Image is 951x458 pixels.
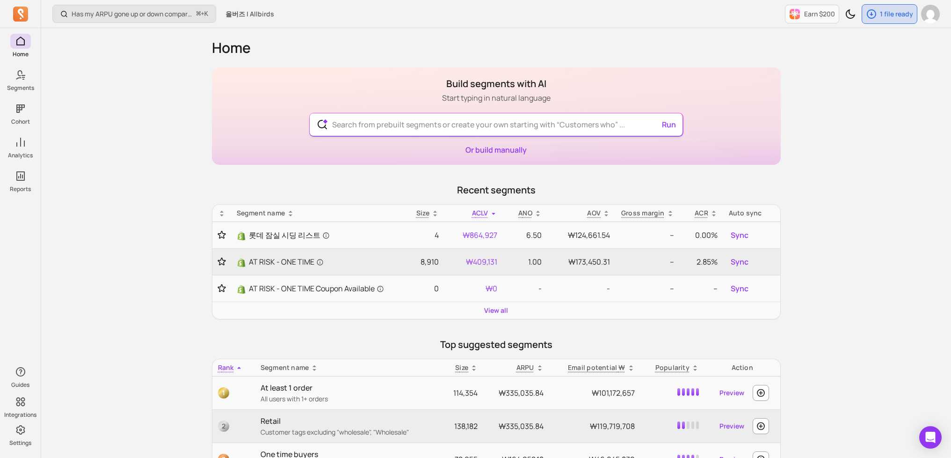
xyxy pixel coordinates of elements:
[450,229,498,241] p: ₩864,927
[11,118,30,126] p: Cohort
[10,362,31,391] button: Guides
[237,258,246,267] img: Shopify
[261,415,436,427] p: Retail
[655,363,690,372] p: Popularity
[710,363,775,372] div: Action
[919,426,942,449] div: Open Intercom Messenger
[218,387,229,399] span: 1
[261,428,436,437] p: Customer tags excluding "wholesale", "Wholesale"
[218,421,229,432] span: 2
[237,229,396,241] a: Shopify롯데 잠실 시딩 리스트
[196,8,201,20] kbd: ⌘
[921,5,940,23] img: avatar
[442,92,551,103] p: Start typing in natural language
[729,254,750,269] button: Sync
[218,230,225,240] button: Toggle favorite
[218,257,225,266] button: Toggle favorite
[407,229,439,241] p: 4
[731,283,748,294] span: Sync
[416,208,429,217] span: Size
[587,208,601,218] p: AOV
[568,363,625,372] p: Email potential ₩
[729,228,750,243] button: Sync
[621,256,674,267] p: --
[621,208,665,218] p: Gross margin
[553,256,610,267] p: ₩173,450.31
[72,9,193,19] p: Has my ARPU gone up or down compared to last month or last year?
[212,184,781,197] p: Recent segments
[453,388,478,398] span: 114,354
[225,9,274,19] span: 올버즈 | Allbirds
[261,382,436,393] p: At least 1 order
[518,208,532,217] span: ANO
[442,77,551,90] h1: Build segments with AI
[237,256,396,267] a: ShopifyAT RISK - ONE TIME
[52,5,216,23] button: Has my ARPU gone up or down compared to last month or last year?⌘+K
[220,6,280,22] button: 올버즈 | Allbirds
[880,9,913,19] p: 1 file ready
[804,9,835,19] p: Earn $200
[450,256,498,267] p: ₩409,131
[729,281,750,296] button: Sync
[325,113,668,136] input: Search from prebuilt segments or create your own starting with “Customers who” ...
[508,283,541,294] p: -
[261,394,436,404] p: All users with 1+ orders
[841,5,860,23] button: Toggle dark mode
[8,152,33,159] p: Analytics
[196,9,208,19] span: +
[508,256,541,267] p: 1.00
[204,10,208,18] kbd: K
[237,231,246,241] img: Shopify
[658,115,680,134] button: Run
[716,384,748,401] a: Preview
[465,145,527,155] a: Or build manually
[7,84,34,92] p: Segments
[685,283,718,294] p: --
[218,284,225,293] button: Toggle favorite
[454,421,478,431] span: 138,182
[450,283,498,294] p: ₩0
[553,283,610,294] p: -
[249,256,324,267] span: AT RISK - ONE TIME
[472,208,488,217] span: ACLV
[11,381,29,389] p: Guides
[212,338,781,351] p: Top suggested segments
[695,208,708,218] p: ACR
[237,285,246,294] img: Shopify
[590,421,635,431] span: ₩119,719,708
[516,363,534,372] p: ARPU
[10,185,31,193] p: Reports
[407,283,439,294] p: 0
[212,39,781,56] h1: Home
[13,51,29,58] p: Home
[218,363,234,372] span: Rank
[499,388,544,398] span: ₩335,035.84
[237,283,396,294] a: ShopifyAT RISK - ONE TIME Coupon Available
[249,283,384,294] span: AT RISK - ONE TIME Coupon Available
[261,363,436,372] div: Segment name
[455,363,468,372] span: Size
[731,256,748,267] span: Sync
[592,388,635,398] span: ₩101,172,657
[553,229,610,241] p: ₩124,661.54
[685,256,718,267] p: 2.85%
[729,208,775,218] div: Auto sync
[621,229,674,241] p: --
[484,306,508,315] a: View all
[9,439,31,447] p: Settings
[716,418,748,435] a: Preview
[508,229,541,241] p: 6.50
[4,411,36,419] p: Integrations
[499,421,544,431] span: ₩335,035.84
[862,4,917,24] button: 1 file ready
[731,229,748,241] span: Sync
[407,256,439,267] p: 8,910
[249,229,330,241] span: 롯데 잠실 시딩 리스트
[785,5,839,23] button: Earn $200
[237,208,396,218] div: Segment name
[685,229,718,241] p: 0.00%
[621,283,674,294] p: --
